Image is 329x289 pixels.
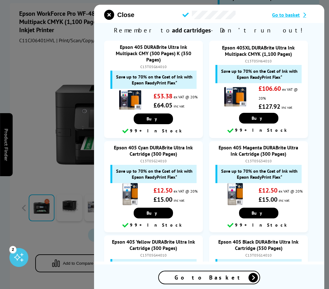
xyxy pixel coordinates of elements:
[215,59,302,63] div: C13T05H64010
[110,253,197,257] div: C13T05G44010
[115,168,193,180] span: Save up to 70% on the Cost of Ink with Epson ReadyPrint Flex*
[212,127,305,134] div: 99+ In Stock
[153,101,172,109] strong: £64.05
[279,198,289,203] span: inc vat
[115,74,193,86] span: Save up to 70% on the Cost of Ink with Epson ReadyPrint Flex*
[252,115,265,121] span: Buy
[282,105,292,110] span: inc vat
[119,183,141,205] img: Epson 405 Cyan DURABrite Ultra Ink Cartridge (300 Pages)
[174,189,198,194] span: ex VAT @ 20%
[153,195,172,204] strong: £15.00
[110,159,197,163] div: C13T05G24010
[116,44,191,63] a: Epson 405 DURABrite Ultra Ink Multipack CMY (300 Pages) K (350 Pages)
[174,104,184,108] span: inc vat
[272,12,314,18] a: Go to basket
[212,222,305,229] div: 99+ In Stock
[219,144,298,157] a: Epson 405 Magenta DURABrite Ultra Ink Cartridge (300 Pages)
[259,84,281,93] strong: £106.60
[220,68,298,80] span: Save up to 70% on the Cost of Ink with Epson ReadyPrint Flex*
[222,44,295,57] a: Epson 405XL DURABrite Ultra Ink Multipack CMYK (1,100 Pages)
[117,11,134,19] span: Close
[153,92,172,100] strong: £53.38
[158,271,260,284] a: Go to Basket
[218,239,298,251] a: Epson 405 Black DURABrite Ultra Ink Cartridge (350 Pages)
[259,102,280,111] strong: £127.92
[114,144,193,157] a: Epson 405 Cyan DURABrite Ultra Ink Cartridge (300 Pages)
[174,95,198,99] span: ex VAT @ 20%
[224,183,246,205] img: Epson 405 Magenta DURABrite Ultra Ink Cartridge (300 Pages)
[110,64,197,69] div: C13T05G64010
[9,246,16,253] div: 2
[174,198,184,203] span: inc vat
[107,222,200,229] div: 99+ In Stock
[272,12,300,18] span: Go to basket
[104,10,134,20] button: close modal
[215,159,302,163] div: C13T05G34010
[107,127,200,135] div: 99+ In Stock
[112,239,195,251] a: Epson 405 Yellow DURABrite Ultra Ink Cartridge (300 Pages)
[147,116,160,122] span: Buy
[252,210,265,216] span: Buy
[220,168,298,180] span: Save up to 70% on the Cost of Ink with Epson ReadyPrint Flex*
[147,210,160,216] span: Buy
[224,86,246,108] img: Epson 405XL DURABrite Ultra Ink Multipack CMYK (1,100 Pages)
[259,195,277,204] strong: £15.00
[94,23,324,38] span: Remember to - Don’t run out!
[119,89,141,111] img: Epson 405 DURABrite Ultra Ink Multipack CMY (300 Pages) K (350 Pages)
[153,186,172,194] strong: £12.50
[172,26,211,34] b: add cartridges
[215,253,302,257] div: C13T05G14010
[279,189,303,194] span: ex VAT @ 20%
[175,274,244,281] span: Go to Basket
[259,87,298,101] span: ex VAT @ 20%
[259,186,277,194] strong: £12.50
